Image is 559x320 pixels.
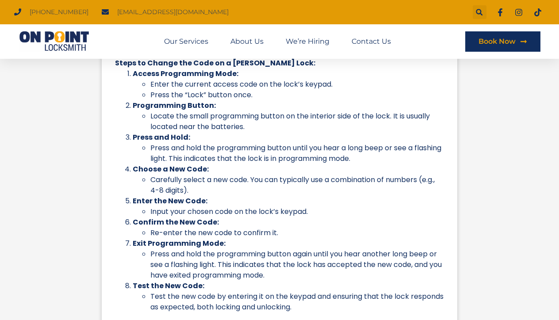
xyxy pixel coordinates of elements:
[150,90,444,100] li: Press the “Lock” button once.
[133,196,207,206] strong: Enter the New Code:
[286,31,329,52] a: We’re Hiring
[150,175,444,196] li: Carefully select a new code. You can typically use a combination of numbers (e.g., 4-8 digits).
[133,100,216,110] strong: Programming Button:
[479,38,516,45] span: Book Now
[150,228,444,238] li: Re-enter the new code to confirm it.
[230,31,264,52] a: About Us
[150,111,444,132] li: Locate the small programming button on the interior side of the lock. It is usually located near ...
[133,164,209,174] strong: Choose a New Code:
[164,31,208,52] a: Our Services
[352,31,391,52] a: Contact Us
[27,6,88,18] span: [PHONE_NUMBER]
[150,143,444,164] li: Press and hold the programming button until you hear a long beep or see a flashing light. This in...
[150,79,444,90] li: Enter the current access code on the lock’s keypad.
[115,6,229,18] span: [EMAIL_ADDRESS][DOMAIN_NAME]
[133,281,204,291] strong: Test the New Code:
[473,5,486,19] div: Search
[150,291,444,312] li: Test the new code by entering it on the keypad and ensuring that the lock responds as expected, b...
[133,238,226,248] strong: Exit Programming Mode:
[133,69,238,79] strong: Access Programming Mode:
[133,217,219,227] strong: Confirm the New Code:
[465,31,540,52] a: Book Now
[133,132,190,142] strong: Press and Hold:
[164,31,391,52] nav: Menu
[150,206,444,217] li: Input your chosen code on the lock’s keypad.
[115,58,315,68] strong: Steps to Change the Code on a [PERSON_NAME] Lock:
[150,249,444,281] li: Press and hold the programming button again until you hear another long beep or see a flashing li...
